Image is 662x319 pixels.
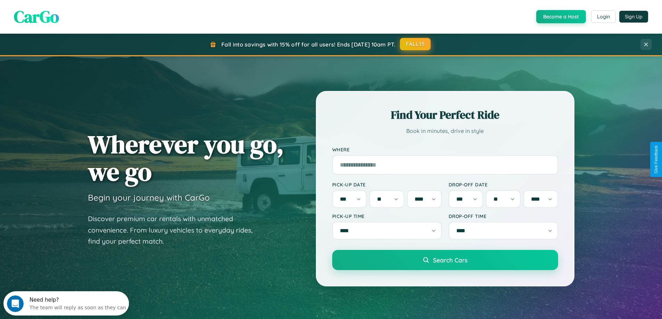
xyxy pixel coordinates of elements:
[449,182,558,187] label: Drop-off Date
[332,182,442,187] label: Pick-up Date
[433,256,467,264] span: Search Cars
[14,5,59,28] span: CarGo
[449,213,558,219] label: Drop-off Time
[654,145,659,174] div: Give Feedback
[536,10,586,23] button: Become a Host
[88,192,210,203] h3: Begin your journey with CarGo
[332,250,558,270] button: Search Cars
[591,10,616,23] button: Login
[332,107,558,123] h2: Find Your Perfect Ride
[332,146,558,152] label: Where
[332,126,558,136] p: Book in minutes, drive in style
[3,3,129,22] div: Open Intercom Messenger
[88,131,284,185] h1: Wherever you go, we go
[400,38,431,50] button: FALL15
[26,11,123,19] div: The team will reply as soon as they can
[221,41,395,48] span: Fall into savings with 15% off for all users! Ends [DATE] 10am PT.
[332,213,442,219] label: Pick-up Time
[7,295,24,312] iframe: Intercom live chat
[88,213,262,247] p: Discover premium car rentals with unmatched convenience. From luxury vehicles to everyday rides, ...
[3,291,129,316] iframe: Intercom live chat discovery launcher
[26,6,123,11] div: Need help?
[619,11,648,23] button: Sign Up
